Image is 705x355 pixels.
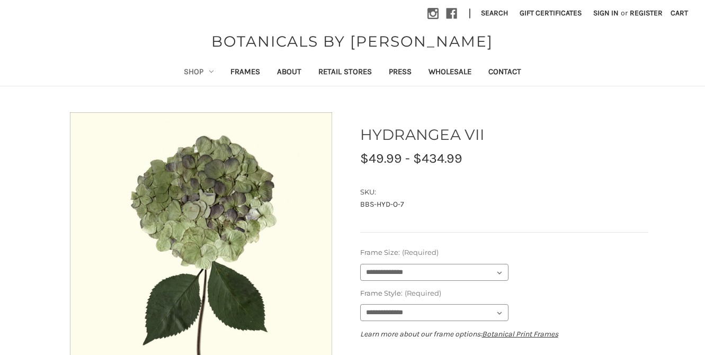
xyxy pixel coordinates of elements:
a: Wholesale [420,60,480,86]
a: Contact [480,60,530,86]
label: Frame Style: [360,288,648,299]
a: Retail Stores [310,60,380,86]
li: | [465,5,475,22]
dt: SKU: [360,187,646,198]
p: Learn more about our frame options: [360,329,648,340]
a: Shop [175,60,222,86]
small: (Required) [402,248,439,256]
span: Cart [671,8,688,17]
a: About [269,60,310,86]
label: Frame Size: [360,247,648,258]
a: BOTANICALS BY [PERSON_NAME] [206,30,498,52]
a: Botanical Print Frames [482,330,558,339]
span: or [620,7,629,19]
span: $49.99 - $434.99 [360,150,462,166]
h1: HYDRANGEA VII [360,123,648,146]
dd: BBS-HYD-O-7 [360,199,648,210]
a: Frames [222,60,269,86]
a: Press [380,60,420,86]
small: (Required) [405,289,441,297]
